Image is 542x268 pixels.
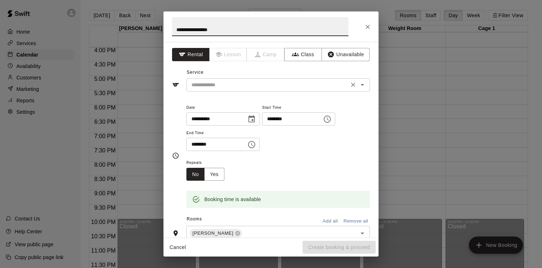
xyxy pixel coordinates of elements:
[322,48,370,61] button: Unavailable
[172,81,179,88] svg: Service
[186,158,230,168] span: Repeats
[284,48,322,61] button: Class
[186,103,260,113] span: Date
[187,70,204,75] span: Service
[320,112,334,126] button: Choose time, selected time is 6:00 PM
[190,229,242,238] div: [PERSON_NAME]
[348,80,358,90] button: Clear
[172,48,210,61] button: Rental
[244,137,259,152] button: Choose time, selected time is 8:00 PM
[186,128,260,138] span: End Time
[166,241,189,254] button: Cancel
[210,48,247,61] span: Lessons must be created in the Services page first
[361,20,374,33] button: Close
[172,230,179,237] svg: Rooms
[262,103,335,113] span: Start Time
[187,216,202,221] span: Rooms
[342,216,370,227] button: Remove all
[186,168,224,181] div: outlined button group
[186,168,205,181] button: No
[357,228,367,238] button: Open
[247,48,285,61] span: Camps can only be created in the Services page
[319,216,342,227] button: Add all
[204,168,224,181] button: Yes
[172,152,179,159] svg: Timing
[204,193,261,206] div: Booking time is available
[357,80,367,90] button: Open
[190,230,236,237] span: [PERSON_NAME]
[244,112,259,126] button: Choose date, selected date is Oct 20, 2025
